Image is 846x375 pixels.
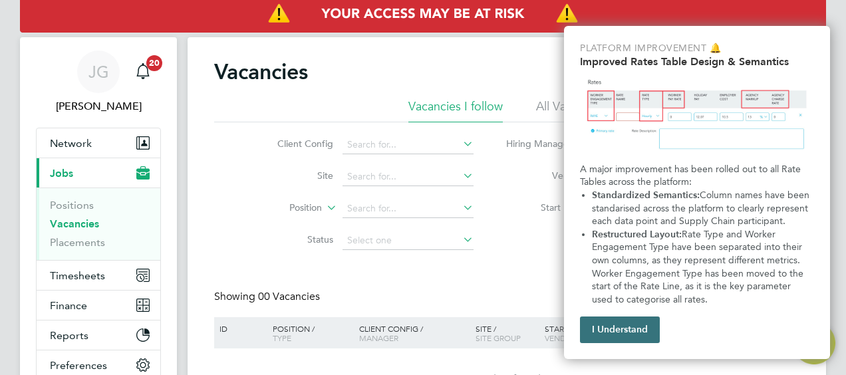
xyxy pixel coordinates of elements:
[50,167,73,180] span: Jobs
[536,98,605,122] li: All Vacancies
[580,316,660,343] button: I Understand
[359,332,398,343] span: Manager
[592,229,806,305] span: Rate Type and Worker Engagement Type have been separated into their own columns, as they represen...
[580,42,814,55] p: Platform Improvement 🔔
[580,73,814,158] img: Updated Rates Table Design & Semantics
[564,26,830,359] div: Improved Rate Table Semantics
[343,168,474,186] input: Search for...
[88,63,109,80] span: JG
[495,138,572,151] label: Hiring Manager
[50,329,88,342] span: Reports
[257,233,333,245] label: Status
[216,317,263,340] div: ID
[257,138,333,150] label: Client Config
[50,137,92,150] span: Network
[50,217,99,230] a: Vacancies
[408,98,503,122] li: Vacancies I follow
[592,189,812,227] span: Column names have been standarised across the platform to clearly represent each data point and S...
[472,317,542,349] div: Site /
[273,332,291,343] span: Type
[50,299,87,312] span: Finance
[545,332,582,343] span: Vendors
[257,170,333,182] label: Site
[146,55,162,71] span: 20
[476,332,521,343] span: Site Group
[258,290,320,303] span: 00 Vacancies
[50,359,107,372] span: Preferences
[263,317,356,349] div: Position /
[50,236,105,249] a: Placements
[541,317,634,350] div: Start /
[214,59,308,85] h2: Vacancies
[507,201,583,213] label: Start Date
[343,231,474,250] input: Select one
[343,199,474,218] input: Search for...
[343,136,474,154] input: Search for...
[36,51,161,114] a: Go to account details
[214,290,323,304] div: Showing
[580,163,814,189] p: A major improvement has been rolled out to all Rate Tables across the platform:
[356,317,472,349] div: Client Config /
[245,201,322,215] label: Position
[580,55,814,68] h2: Improved Rates Table Design & Semantics
[507,170,583,182] label: Vendor
[592,229,682,240] strong: Restructured Layout:
[50,199,94,211] a: Positions
[36,98,161,114] span: Joe Gladstone
[50,269,105,282] span: Timesheets
[592,189,700,201] strong: Standardized Semantics:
